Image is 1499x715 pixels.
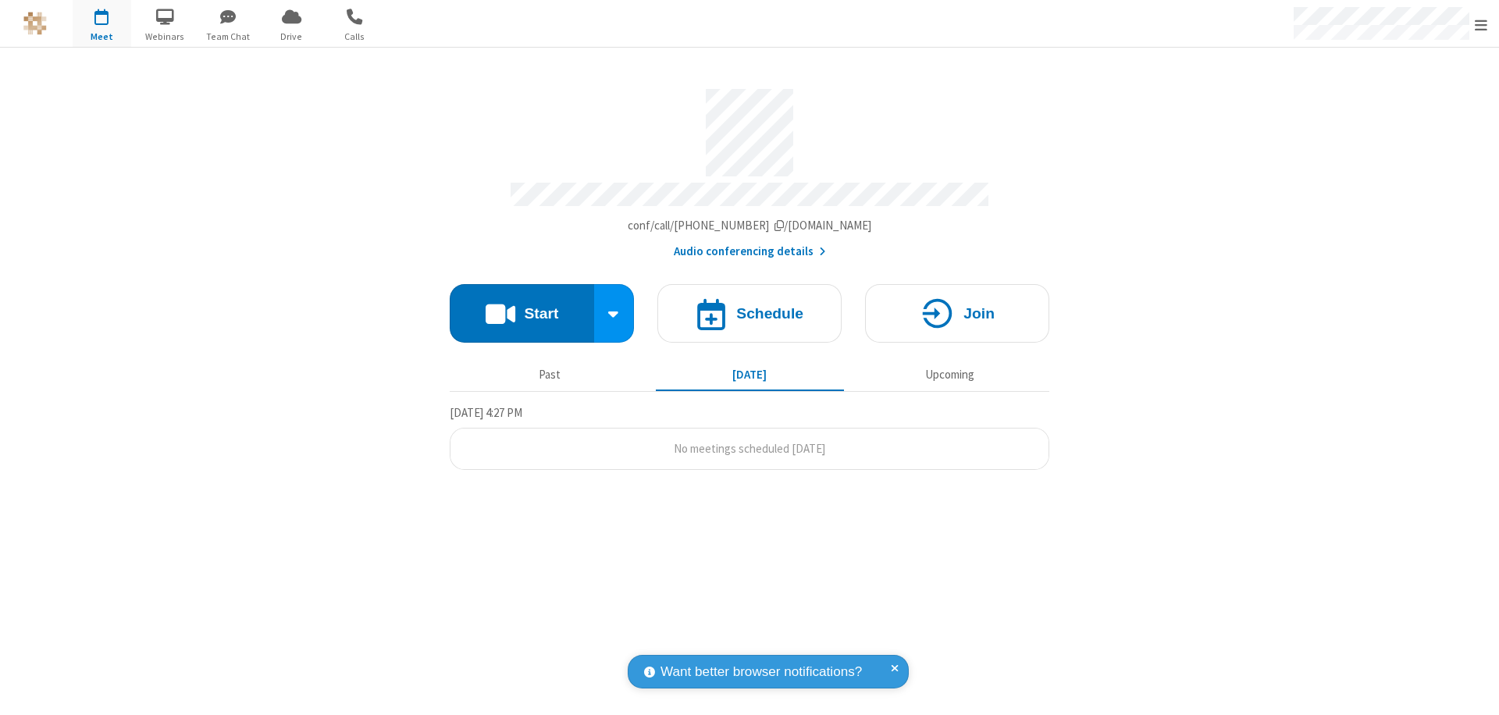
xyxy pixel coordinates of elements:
[199,30,258,44] span: Team Chat
[628,217,872,235] button: Copy my meeting room linkCopy my meeting room link
[963,306,995,321] h4: Join
[657,284,842,343] button: Schedule
[456,360,644,390] button: Past
[865,284,1049,343] button: Join
[450,405,522,420] span: [DATE] 4:27 PM
[1460,674,1487,704] iframe: Chat
[736,306,803,321] h4: Schedule
[23,12,47,35] img: QA Selenium DO NOT DELETE OR CHANGE
[450,284,594,343] button: Start
[524,306,558,321] h4: Start
[262,30,321,44] span: Drive
[674,243,826,261] button: Audio conferencing details
[628,218,872,233] span: Copy my meeting room link
[856,360,1044,390] button: Upcoming
[594,284,635,343] div: Start conference options
[660,662,862,682] span: Want better browser notifications?
[136,30,194,44] span: Webinars
[450,404,1049,471] section: Today's Meetings
[450,77,1049,261] section: Account details
[326,30,384,44] span: Calls
[73,30,131,44] span: Meet
[656,360,844,390] button: [DATE]
[674,441,825,456] span: No meetings scheduled [DATE]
